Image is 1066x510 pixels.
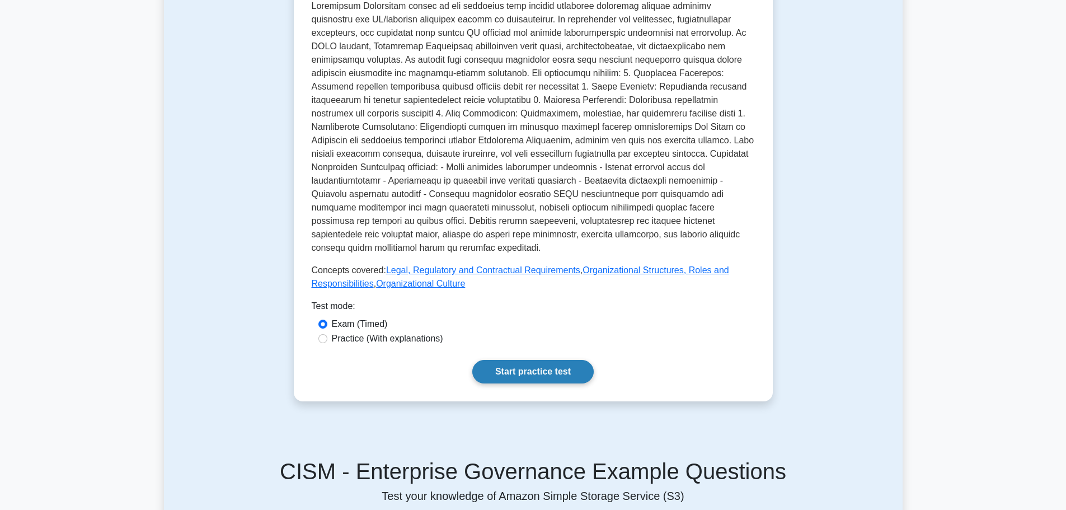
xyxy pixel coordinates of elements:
p: Test your knowledge of Amazon Simple Storage Service (S3) [171,489,896,503]
div: Test mode: [312,300,755,317]
a: Organizational Culture [376,279,465,288]
a: Legal, Regulatory and Contractual Requirements [386,265,580,275]
p: Concepts covered: , , [312,264,755,291]
label: Exam (Timed) [332,317,388,331]
h5: CISM - Enterprise Governance Example Questions [171,458,896,485]
a: Start practice test [472,360,594,383]
label: Practice (With explanations) [332,332,443,345]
